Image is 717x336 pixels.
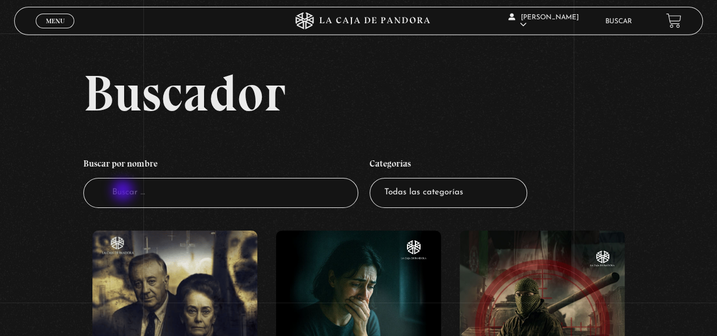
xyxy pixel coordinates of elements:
a: View your shopping cart [666,13,681,28]
h4: Categorías [370,152,527,178]
h2: Buscador [83,67,703,118]
span: [PERSON_NAME] [508,14,579,28]
h4: Buscar por nombre [83,152,359,178]
span: Cerrar [42,27,69,35]
a: Buscar [605,18,632,25]
span: Menu [46,18,65,24]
